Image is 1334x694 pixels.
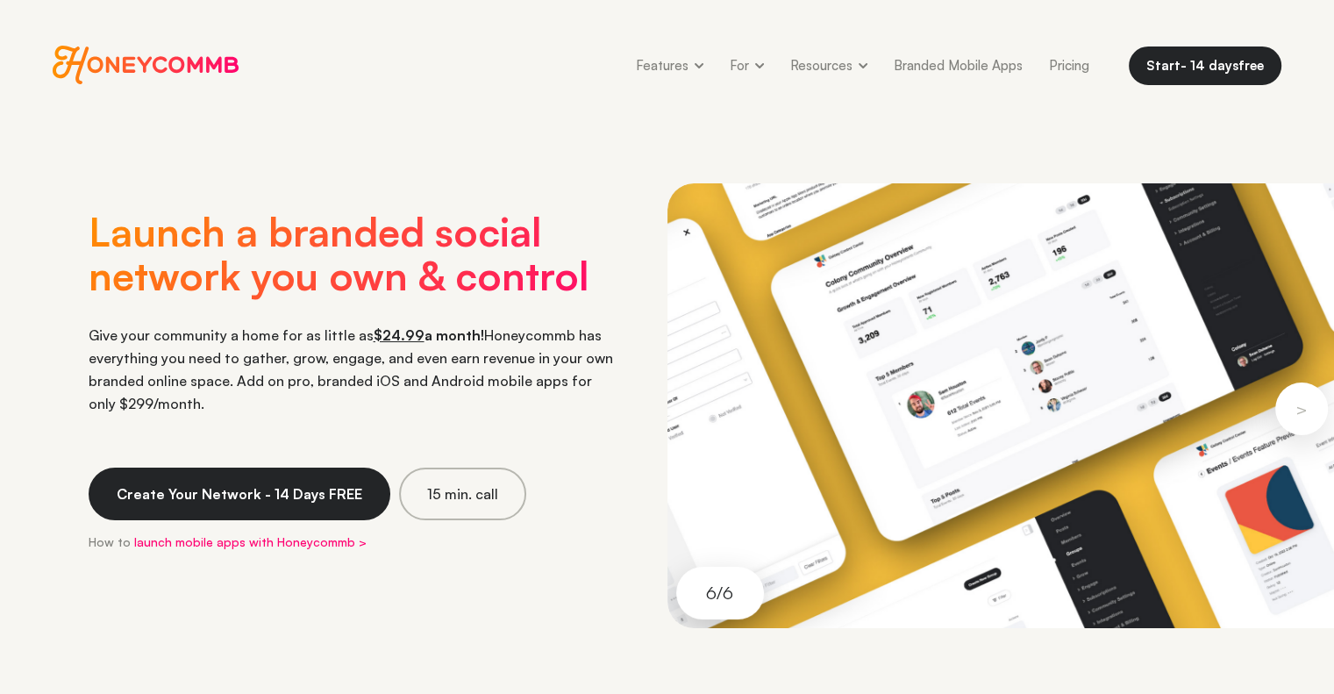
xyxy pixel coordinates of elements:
[427,485,498,503] span: 15 min. call
[134,534,367,549] a: launch mobile apps with Honeycommb >
[623,46,1102,85] div: Honeycommb navigation
[717,46,777,85] a: For
[1146,57,1181,74] span: Start
[399,468,526,520] a: 15 min. call
[1036,46,1102,85] a: Pricing
[117,485,362,503] span: Create Your Network - 14 Days FREE
[53,46,239,84] span: Honeycommb
[1238,57,1264,74] span: free
[1129,47,1281,85] a: Start- 14 daysfree
[89,324,615,415] div: Give your community a home for as little as Honeycommb has everything you need to gather, grow, e...
[89,534,131,549] span: How to
[623,46,717,85] a: Features
[89,468,390,520] a: Create Your Network - 14 Days FREE
[777,46,881,85] a: Resources
[881,46,1036,85] a: Branded Mobile Apps
[1181,57,1238,74] span: - 14 days
[89,210,615,324] h1: Launch a branded social network you own & control
[53,46,239,84] a: Go to Honeycommb homepage
[374,326,424,344] u: $24.99
[374,326,484,344] strong: a month!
